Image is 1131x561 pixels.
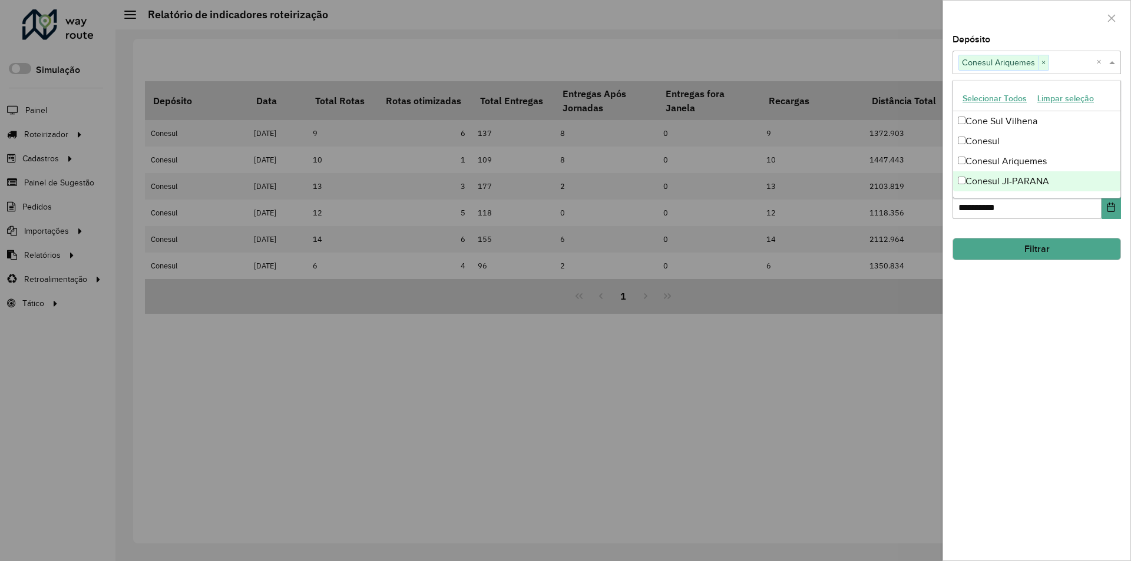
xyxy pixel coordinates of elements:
[953,151,1120,171] div: Conesul Ariquemes
[957,89,1032,108] button: Selecionar Todos
[953,171,1120,191] div: Conesul JI-PARANA
[953,111,1120,131] div: Cone Sul Vilhena
[1032,89,1099,108] button: Limpar seleção
[953,238,1121,260] button: Filtrar
[1096,55,1106,69] span: Clear all
[959,55,1038,69] span: Conesul Ariquemes
[1038,56,1049,70] span: ×
[1102,195,1121,219] button: Choose Date
[953,80,1121,198] ng-dropdown-panel: Options list
[953,131,1120,151] div: Conesul
[953,32,990,47] label: Depósito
